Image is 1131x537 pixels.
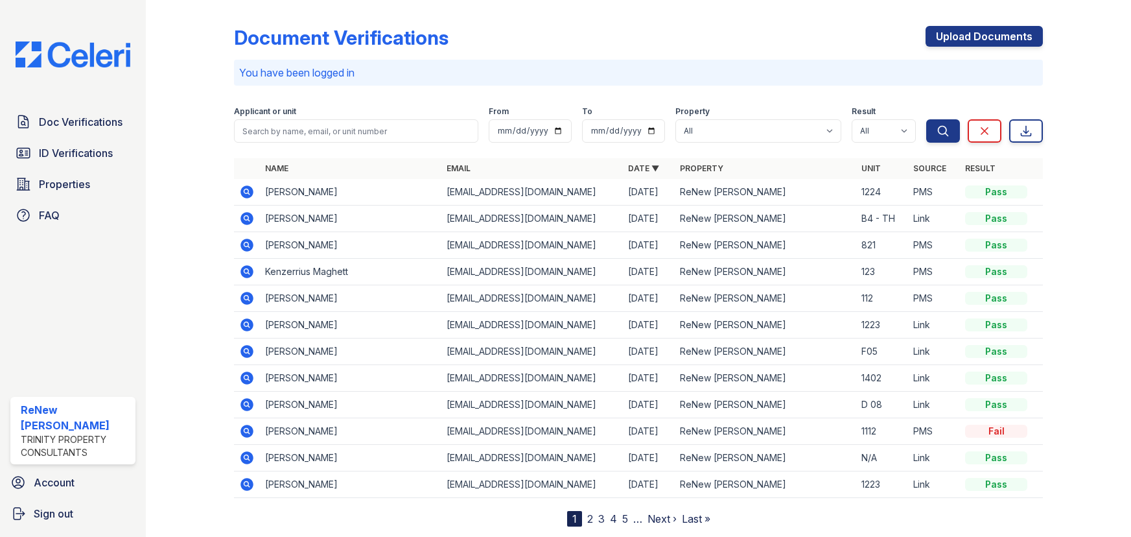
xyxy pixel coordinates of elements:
[610,512,617,525] a: 4
[965,239,1027,252] div: Pass
[441,471,623,498] td: [EMAIL_ADDRESS][DOMAIN_NAME]
[441,285,623,312] td: [EMAIL_ADDRESS][DOMAIN_NAME]
[441,259,623,285] td: [EMAIL_ADDRESS][DOMAIN_NAME]
[441,179,623,206] td: [EMAIL_ADDRESS][DOMAIN_NAME]
[10,202,135,228] a: FAQ
[675,259,856,285] td: ReNew [PERSON_NAME]
[623,445,675,471] td: [DATE]
[675,206,856,232] td: ReNew [PERSON_NAME]
[675,471,856,498] td: ReNew [PERSON_NAME]
[675,418,856,445] td: ReNew [PERSON_NAME]
[587,512,593,525] a: 2
[908,285,960,312] td: PMS
[675,179,856,206] td: ReNew [PERSON_NAME]
[623,312,675,339] td: [DATE]
[908,471,960,498] td: Link
[10,171,135,197] a: Properties
[39,145,113,161] span: ID Verifications
[441,392,623,418] td: [EMAIL_ADDRESS][DOMAIN_NAME]
[623,392,675,418] td: [DATE]
[965,478,1027,491] div: Pass
[441,339,623,365] td: [EMAIL_ADDRESS][DOMAIN_NAME]
[965,398,1027,411] div: Pass
[856,206,908,232] td: B4 - TH
[622,512,628,525] a: 5
[441,206,623,232] td: [EMAIL_ADDRESS][DOMAIN_NAME]
[234,26,449,49] div: Document Verifications
[675,106,710,117] label: Property
[965,318,1027,331] div: Pass
[441,365,623,392] td: [EMAIL_ADDRESS][DOMAIN_NAME]
[623,232,675,259] td: [DATE]
[265,163,288,173] a: Name
[908,259,960,285] td: PMS
[260,206,441,232] td: [PERSON_NAME]
[908,232,960,259] td: PMS
[965,185,1027,198] div: Pass
[447,163,471,173] a: Email
[908,445,960,471] td: Link
[34,475,75,490] span: Account
[5,501,141,527] button: Sign out
[926,26,1043,47] a: Upload Documents
[260,312,441,339] td: [PERSON_NAME]
[965,163,996,173] a: Result
[39,114,122,130] span: Doc Verifications
[965,372,1027,385] div: Pass
[39,208,60,223] span: FAQ
[441,232,623,259] td: [EMAIL_ADDRESS][DOMAIN_NAME]
[10,109,135,135] a: Doc Verifications
[598,512,605,525] a: 3
[908,339,960,365] td: Link
[908,206,960,232] td: Link
[856,259,908,285] td: 123
[675,285,856,312] td: ReNew [PERSON_NAME]
[239,65,1038,80] p: You have been logged in
[441,445,623,471] td: [EMAIL_ADDRESS][DOMAIN_NAME]
[965,425,1027,438] div: Fail
[260,471,441,498] td: [PERSON_NAME]
[10,140,135,166] a: ID Verifications
[856,445,908,471] td: N/A
[647,512,677,525] a: Next ›
[856,471,908,498] td: 1223
[675,392,856,418] td: ReNew [PERSON_NAME]
[623,365,675,392] td: [DATE]
[965,345,1027,358] div: Pass
[908,179,960,206] td: PMS
[675,365,856,392] td: ReNew [PERSON_NAME]
[623,339,675,365] td: [DATE]
[567,511,582,527] div: 1
[260,365,441,392] td: [PERSON_NAME]
[441,418,623,445] td: [EMAIL_ADDRESS][DOMAIN_NAME]
[260,179,441,206] td: [PERSON_NAME]
[623,285,675,312] td: [DATE]
[856,392,908,418] td: D 08
[965,451,1027,464] div: Pass
[260,445,441,471] td: [PERSON_NAME]
[680,163,723,173] a: Property
[852,106,876,117] label: Result
[675,312,856,339] td: ReNew [PERSON_NAME]
[675,339,856,365] td: ReNew [PERSON_NAME]
[856,365,908,392] td: 1402
[856,232,908,259] td: 821
[260,418,441,445] td: [PERSON_NAME]
[260,232,441,259] td: [PERSON_NAME]
[856,339,908,365] td: F05
[965,212,1027,225] div: Pass
[260,285,441,312] td: [PERSON_NAME]
[260,392,441,418] td: [PERSON_NAME]
[623,206,675,232] td: [DATE]
[908,392,960,418] td: Link
[861,163,881,173] a: Unit
[913,163,946,173] a: Source
[623,418,675,445] td: [DATE]
[628,163,659,173] a: Date ▼
[260,339,441,365] td: [PERSON_NAME]
[441,312,623,339] td: [EMAIL_ADDRESS][DOMAIN_NAME]
[260,259,441,285] td: Kenzerrius Maghett
[234,119,478,143] input: Search by name, email, or unit number
[965,265,1027,278] div: Pass
[21,433,130,459] div: Trinity Property Consultants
